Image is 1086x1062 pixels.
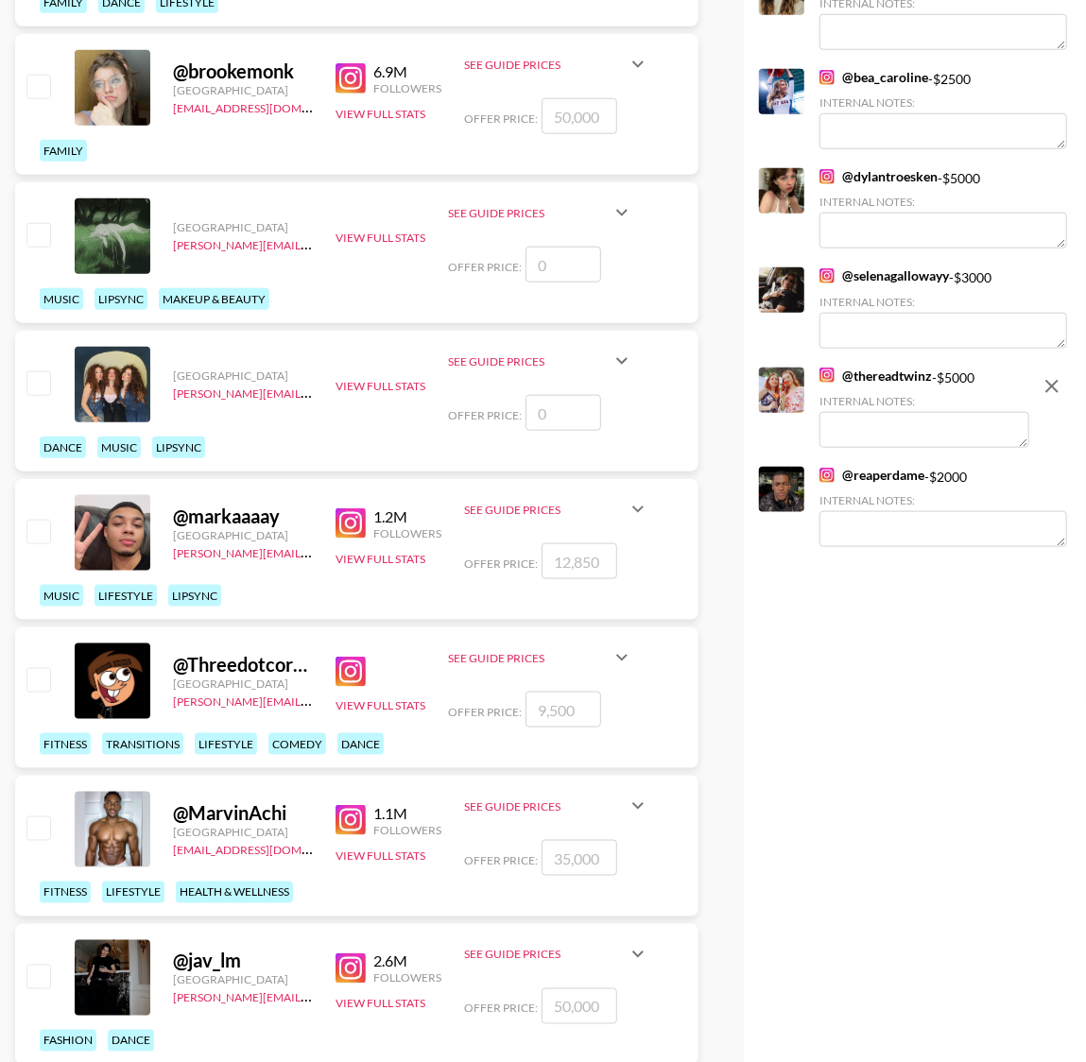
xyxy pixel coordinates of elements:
[542,840,617,876] input: 35,000
[40,733,91,755] div: fitness
[819,168,1067,248] div: - $ 5000
[173,220,313,234] div: [GEOGRAPHIC_DATA]
[173,839,363,857] a: [EMAIL_ADDRESS][DOMAIN_NAME]
[373,526,441,540] div: Followers
[819,295,1067,309] div: Internal Notes:
[448,206,611,220] div: See Guide Prices
[464,948,627,962] div: See Guide Prices
[176,882,293,903] div: health & wellness
[448,705,522,719] span: Offer Price:
[464,42,649,87] div: See Guide Prices
[337,733,384,755] div: dance
[542,98,617,134] input: 50,000
[819,267,949,284] a: @selenagallowayy
[542,988,617,1024] input: 50,000
[819,69,928,86] a: @bea_caroline
[336,508,366,539] img: Instagram
[336,657,366,687] img: Instagram
[448,354,611,368] div: See Guide Prices
[173,691,632,709] a: [PERSON_NAME][EMAIL_ADDRESS][PERSON_NAME][PERSON_NAME][DOMAIN_NAME]
[373,62,441,81] div: 6.9M
[336,848,425,863] button: View Full Stats
[173,505,313,528] div: @ markaaaay
[40,882,91,903] div: fitness
[464,111,538,126] span: Offer Price:
[40,140,87,162] div: family
[448,338,633,384] div: See Guide Prices
[819,169,835,184] img: Instagram
[108,1030,154,1052] div: dance
[464,853,538,867] span: Offer Price:
[819,368,1029,448] div: - $ 5000
[1033,368,1071,405] button: remove
[95,585,157,607] div: lifestyle
[464,58,627,72] div: See Guide Prices
[819,467,1067,547] div: - $ 2000
[819,467,924,484] a: @reaperdame
[336,953,366,984] img: Instagram
[173,950,313,973] div: @ jav_lm
[40,1030,96,1052] div: fashion
[819,268,835,283] img: Instagram
[819,368,835,383] img: Instagram
[173,653,313,677] div: @ Threedotcorey
[819,267,1067,348] div: - $ 3000
[336,997,425,1011] button: View Full Stats
[464,487,649,532] div: See Guide Prices
[464,799,627,814] div: See Guide Prices
[159,288,269,310] div: makeup & beauty
[173,60,313,83] div: @ brookemonk
[526,247,601,283] input: 0
[268,733,326,755] div: comedy
[373,81,441,95] div: Followers
[819,70,835,85] img: Instagram
[152,437,205,458] div: lipsync
[819,69,1067,149] div: - $ 2500
[173,542,453,560] a: [PERSON_NAME][EMAIL_ADDRESS][DOMAIN_NAME]
[173,987,453,1005] a: [PERSON_NAME][EMAIL_ADDRESS][DOMAIN_NAME]
[819,394,1029,408] div: Internal Notes:
[195,733,257,755] div: lifestyle
[173,368,313,383] div: [GEOGRAPHIC_DATA]
[464,503,627,517] div: See Guide Prices
[373,971,441,985] div: Followers
[819,195,1067,209] div: Internal Notes:
[448,260,522,274] span: Offer Price:
[819,95,1067,110] div: Internal Notes:
[173,825,313,839] div: [GEOGRAPHIC_DATA]
[336,805,366,835] img: Instagram
[373,507,441,526] div: 1.2M
[526,395,601,431] input: 0
[173,83,313,97] div: [GEOGRAPHIC_DATA]
[819,368,932,385] a: @thereadtwinz
[542,543,617,579] input: 12,850
[336,231,425,245] button: View Full Stats
[40,585,83,607] div: music
[97,437,141,458] div: music
[336,379,425,393] button: View Full Stats
[173,528,313,542] div: [GEOGRAPHIC_DATA]
[464,1002,538,1016] span: Offer Price:
[448,635,633,680] div: See Guide Prices
[819,493,1067,507] div: Internal Notes:
[373,804,441,823] div: 1.1M
[102,882,164,903] div: lifestyle
[40,437,86,458] div: dance
[336,107,425,121] button: View Full Stats
[373,952,441,971] div: 2.6M
[526,692,601,728] input: 9,500
[173,677,313,691] div: [GEOGRAPHIC_DATA]
[173,234,453,252] a: [PERSON_NAME][EMAIL_ADDRESS][DOMAIN_NAME]
[464,557,538,571] span: Offer Price:
[95,288,147,310] div: lipsync
[336,698,425,712] button: View Full Stats
[448,190,633,235] div: See Guide Prices
[40,288,83,310] div: music
[336,552,425,566] button: View Full Stats
[464,932,649,977] div: See Guide Prices
[336,63,366,94] img: Instagram
[448,651,611,665] div: See Guide Prices
[173,97,363,115] a: [EMAIL_ADDRESS][DOMAIN_NAME]
[819,168,938,185] a: @dylantroesken
[448,408,522,422] span: Offer Price:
